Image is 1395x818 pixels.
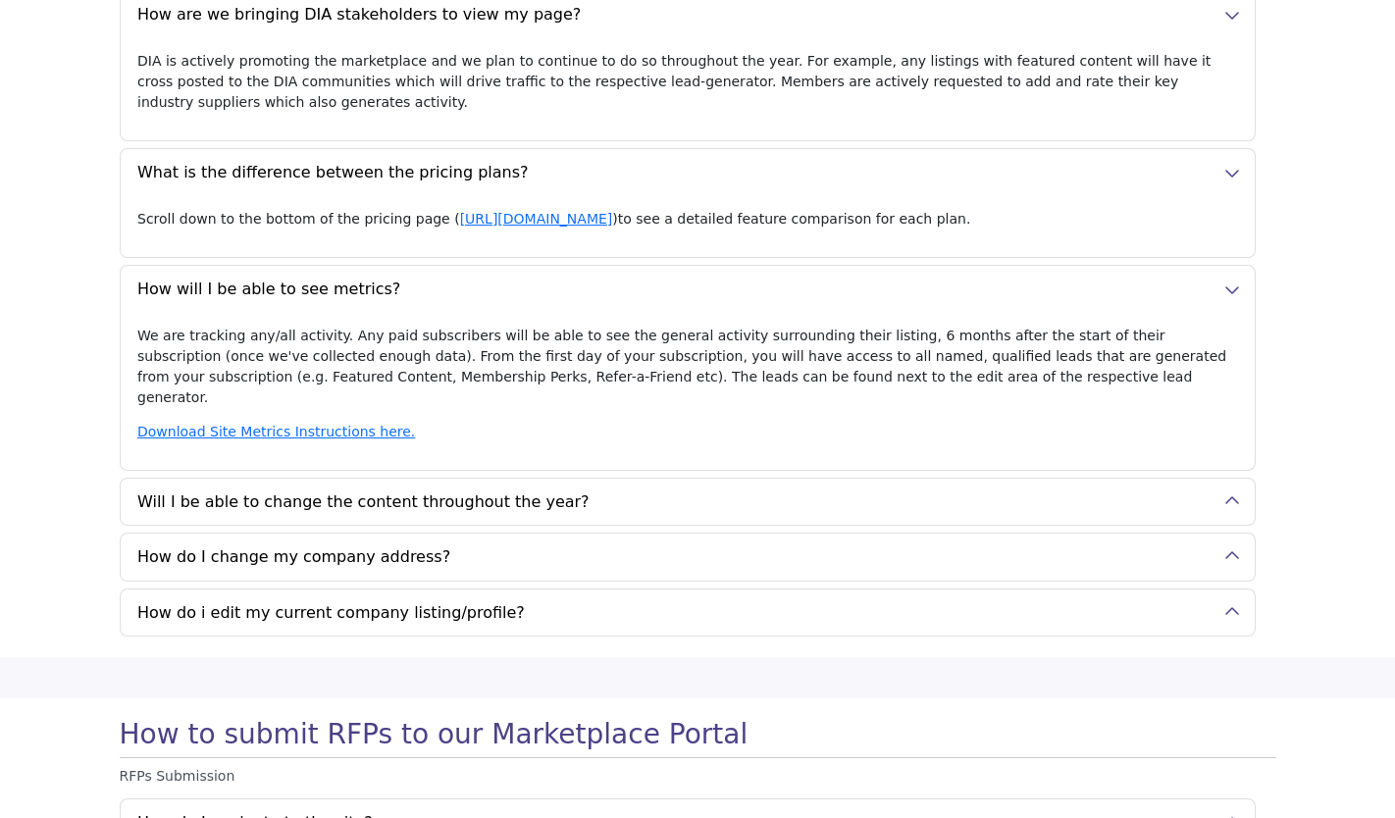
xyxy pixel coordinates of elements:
[121,266,1224,312] button: How will I be able to see metrics?
[137,51,1237,113] p: DIA is actively promoting the marketplace and we plan to continue to do so throughout the year. F...
[121,149,1224,195] button: What is the difference between the pricing plans?
[460,211,613,227] a: [URL][DOMAIN_NAME]
[137,326,1237,408] p: We are tracking any/all activity. Any paid subscribers will be able to see the general activity s...
[137,209,1237,230] p: Scroll down to the bottom of the pricing page ( )to see a detailed feature comparison for each plan.
[121,589,1224,636] button: How do i edit my current company listing/profile?
[120,768,1276,785] h6: RFPs Submission
[121,479,1224,525] button: Will I be able to change the content throughout the year?
[121,534,1224,580] button: How do I change my company address?
[120,718,749,751] h2: How to submit RFPs to our Marketplace Portal
[137,424,415,439] a: Download Site Metrics Instructions here.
